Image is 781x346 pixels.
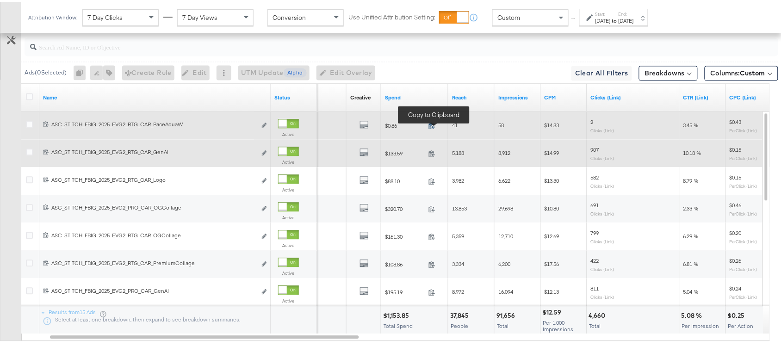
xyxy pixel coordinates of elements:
[384,321,413,327] span: Total Spend
[591,292,614,298] sub: Clicks (Link)
[730,283,742,290] span: $0.24
[683,286,699,293] span: 5.04 %
[711,67,765,76] span: Columns:
[385,287,425,294] span: $195.19
[591,92,676,99] a: The number of clicks on links appearing on your ad or Page that direct people to your sites off F...
[498,120,504,127] span: 58
[498,259,510,266] span: 6,200
[619,9,634,15] label: End:
[705,64,778,79] button: Columns:Custom
[730,172,742,179] span: $0.15
[385,148,425,155] span: $133.59
[74,63,90,78] div: 0
[591,117,594,124] span: 2
[350,92,371,99] div: Creative
[591,237,614,242] sub: Clicks (Link)
[383,309,412,318] div: $1,153.85
[730,255,742,262] span: $0.26
[498,92,537,99] a: The number of times your ad was served. On mobile apps an ad is counted as served the first time ...
[452,203,467,210] span: 13,853
[683,92,722,99] a: The number of clicks received on a link in your ad divided by the number of impressions.
[496,309,518,318] div: 91,656
[452,120,458,127] span: 41
[385,259,425,266] span: $108.86
[545,175,559,182] span: $13.30
[591,255,599,262] span: 422
[452,175,464,182] span: 3,982
[545,231,559,238] span: $12.69
[452,286,464,293] span: 8,972
[278,157,299,163] label: Active
[611,15,619,22] strong: to
[498,203,513,210] span: 29,698
[683,203,699,210] span: 2.33 %
[591,228,599,235] span: 799
[37,32,710,50] input: Search Ad Name, ID or Objective
[591,265,614,270] sub: Clicks (Link)
[728,321,754,327] span: Per Action
[730,117,742,124] span: $0.43
[498,286,513,293] span: 16,094
[683,175,699,182] span: 8.79 %
[452,259,464,266] span: 3,334
[575,66,628,77] span: Clear All Filters
[730,144,742,151] span: $0.15
[730,126,757,131] sub: Per Click (Link)
[545,259,559,266] span: $17.56
[385,92,445,99] a: The total amount spent to date.
[543,317,574,331] span: Per 1,000 Impressions
[730,181,757,187] sub: Per Click (Link)
[497,321,508,327] span: Total
[278,268,299,274] label: Active
[278,296,299,302] label: Active
[497,12,520,20] span: Custom
[591,172,599,179] span: 582
[452,148,464,154] span: 5,188
[682,321,719,327] span: Per Impression
[730,237,757,242] sub: Per Click (Link)
[182,12,217,20] span: 7 Day Views
[51,258,256,265] div: ASC_STITCH_FBIG_2025_EVG2_RTG_CAR_PremiumCollage
[639,64,698,79] button: Breakdowns
[451,321,468,327] span: People
[591,126,614,131] sub: Clicks (Link)
[591,200,599,207] span: 691
[730,209,757,215] sub: Per Click (Link)
[543,306,564,315] div: $12.59
[730,265,757,270] sub: Per Click (Link)
[545,92,583,99] a: The average cost you've paid to have 1,000 impressions of your ad.
[28,12,78,19] div: Attribution Window:
[545,148,559,154] span: $14.99
[278,241,299,247] label: Active
[619,15,634,23] div: [DATE]
[683,120,699,127] span: 3.45 %
[545,203,559,210] span: $10.80
[589,309,608,318] div: 4,660
[385,176,425,183] span: $88.10
[385,120,425,127] span: $0.86
[545,120,559,127] span: $14.83
[498,231,513,238] span: 12,710
[43,92,267,99] a: Ad Name.
[682,309,705,318] div: 5.08 %
[591,209,614,215] sub: Clicks (Link)
[498,175,510,182] span: 6,622
[571,64,632,79] button: Clear All Filters
[591,283,599,290] span: 811
[740,67,765,75] span: Custom
[728,309,748,318] div: $0.25
[591,181,614,187] sub: Clicks (Link)
[51,147,256,154] div: ASC_STITCH_FBIG_2025_EVG2_RTG_CAR_GenAI
[385,204,425,210] span: $320.70
[274,92,313,99] a: Shows the current state of your Ad.
[730,292,757,298] sub: Per Click (Link)
[51,119,256,126] div: ASC_STITCH_FBIG_2025_EVG2_RTG_CAR_PaceAquaW
[278,213,299,219] label: Active
[498,148,510,154] span: 8,912
[450,309,471,318] div: 37,845
[25,67,67,75] div: Ads ( 0 Selected)
[51,202,256,210] div: ASC_STITCH_FBIG_2025_EVG2_PRO_CAR_OGCollage
[273,12,306,20] span: Conversion
[452,231,464,238] span: 5,359
[348,11,435,20] label: Use Unified Attribution Setting:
